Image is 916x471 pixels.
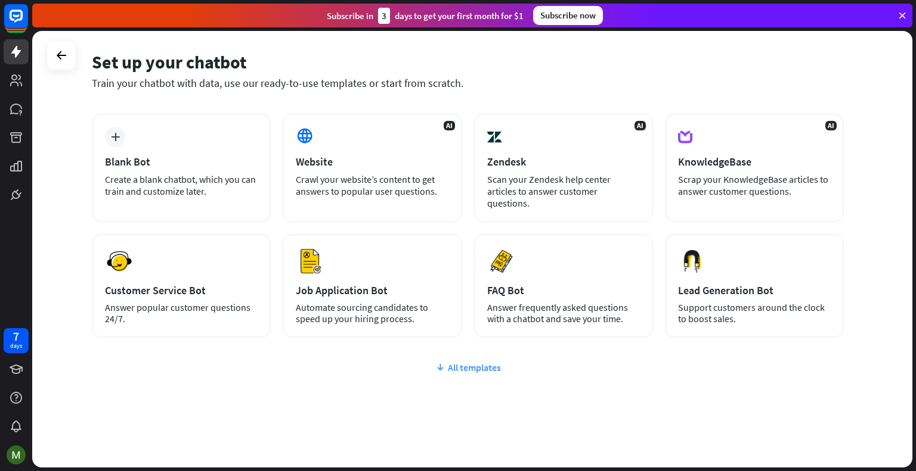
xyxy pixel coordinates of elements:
[4,328,29,353] a: 7 days
[10,342,22,350] div: days
[825,121,837,130] span: AI
[111,133,120,141] i: plus
[105,302,258,325] div: Answer popular customer questions 24/7.
[678,155,831,169] div: KnowledgeBase
[378,8,390,24] div: 3
[444,121,455,130] span: AI
[487,302,640,325] div: Answer frequently asked questions with a chatbot and save your time.
[678,302,831,325] div: Support customers around the clock to boost sales.
[327,8,524,24] div: Subscribe in days to get your first month for $1
[105,173,258,197] div: Create a blank chatbot, which you can train and customize later.
[487,283,640,297] div: FAQ Bot
[92,361,844,373] div: All templates
[296,173,448,197] div: Crawl your website’s content to get answers to popular user questions.
[487,155,640,169] div: Zendesk
[105,155,258,169] div: Blank Bot
[13,331,19,342] div: 7
[487,173,640,209] div: Scan your Zendesk help center articles to answer customer questions.
[296,302,448,325] div: Automate sourcing candidates to speed up your hiring process.
[533,6,603,25] div: Subscribe now
[635,121,646,130] span: AI
[105,283,258,297] div: Customer Service Bot
[296,283,448,297] div: Job Application Bot
[92,51,844,73] div: Set up your chatbot
[678,173,831,197] div: Scrap your KnowledgeBase articles to answer customer questions.
[10,5,45,40] button: Open LiveChat chat widget
[678,283,831,297] div: Lead Generation Bot
[92,76,844,90] div: Train your chatbot with data, use our ready-to-use templates or start from scratch.
[296,155,448,169] div: Website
